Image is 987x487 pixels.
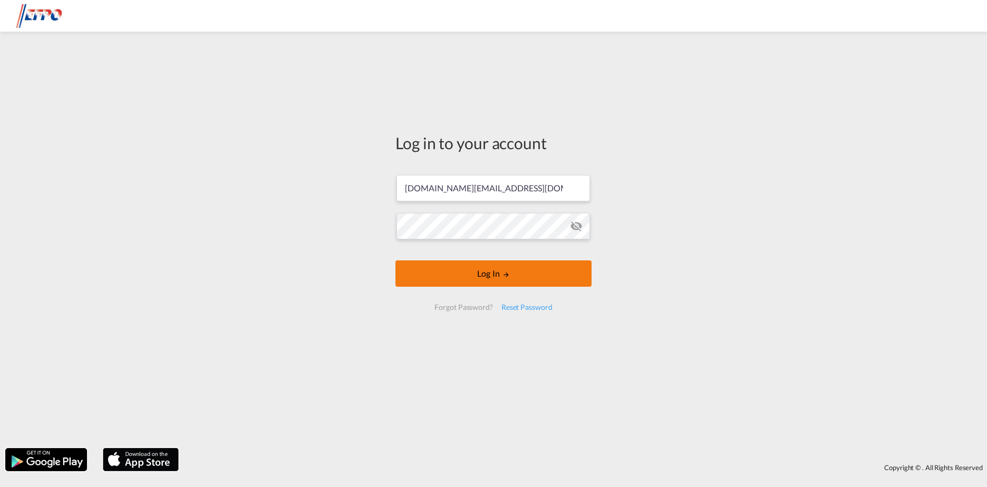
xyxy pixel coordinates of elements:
input: Enter email/phone number [396,175,590,201]
md-icon: icon-eye-off [570,220,583,232]
div: Log in to your account [395,132,592,154]
img: google.png [4,447,88,472]
button: LOGIN [395,260,592,287]
div: Forgot Password? [430,298,497,317]
img: d38966e06f5511efa686cdb0e1f57a29.png [16,4,87,28]
div: Reset Password [497,298,557,317]
img: apple.png [102,447,180,472]
div: Copyright © . All Rights Reserved [184,459,987,476]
